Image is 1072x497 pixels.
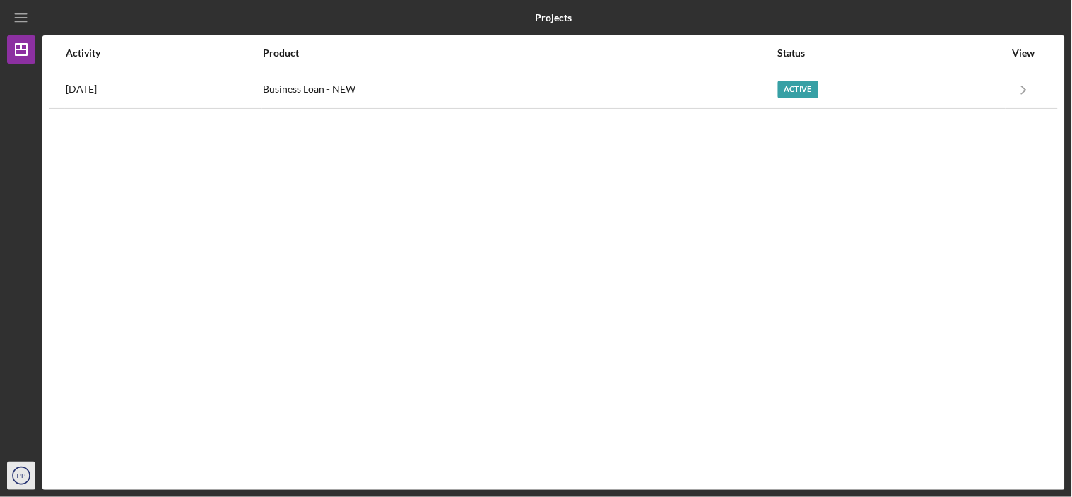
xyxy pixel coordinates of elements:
button: PP [7,462,35,490]
b: Projects [535,12,572,23]
time: 2025-08-22 20:00 [66,83,97,95]
text: PP [17,472,26,480]
div: Active [778,81,818,98]
div: Status [778,47,1005,59]
div: Product [263,47,776,59]
div: Business Loan - NEW [263,72,776,107]
div: View [1006,47,1042,59]
div: Activity [66,47,261,59]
